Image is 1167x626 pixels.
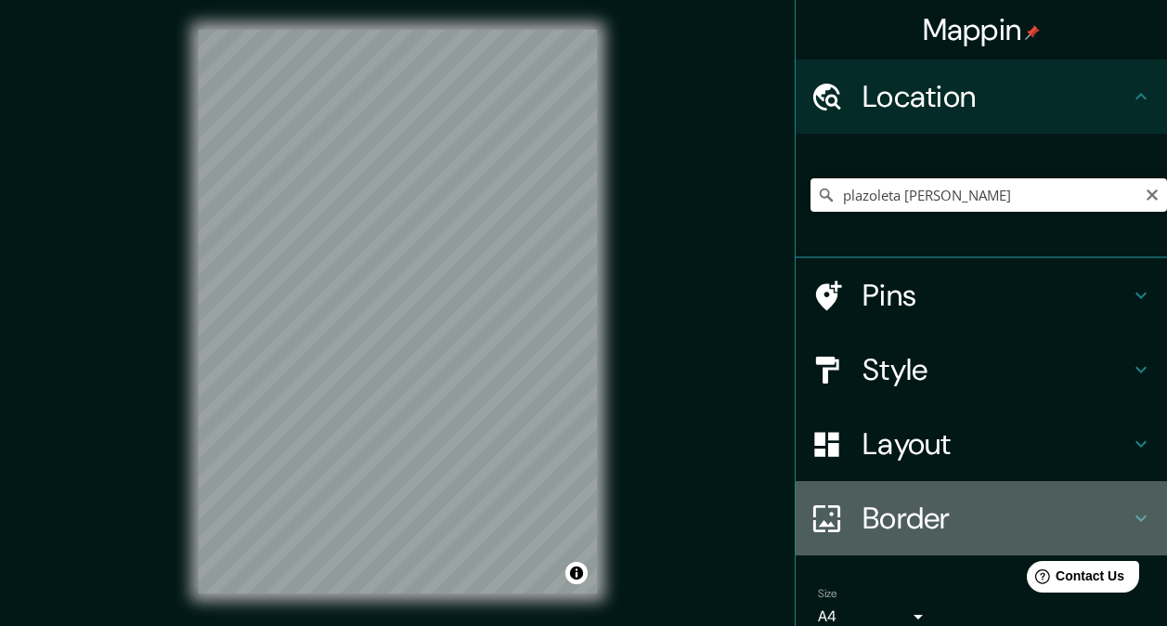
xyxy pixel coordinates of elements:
[796,481,1167,555] div: Border
[796,258,1167,333] div: Pins
[1002,554,1147,606] iframe: Help widget launcher
[1145,185,1160,202] button: Clear
[862,425,1130,463] h4: Layout
[1025,25,1040,40] img: pin-icon.png
[818,586,837,602] label: Size
[862,78,1130,115] h4: Location
[199,30,597,593] canvas: Map
[862,351,1130,388] h4: Style
[796,407,1167,481] div: Layout
[810,178,1167,212] input: Pick your city or area
[796,59,1167,134] div: Location
[862,500,1130,537] h4: Border
[923,11,1041,48] h4: Mappin
[565,562,588,584] button: Toggle attribution
[796,333,1167,407] div: Style
[862,277,1130,314] h4: Pins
